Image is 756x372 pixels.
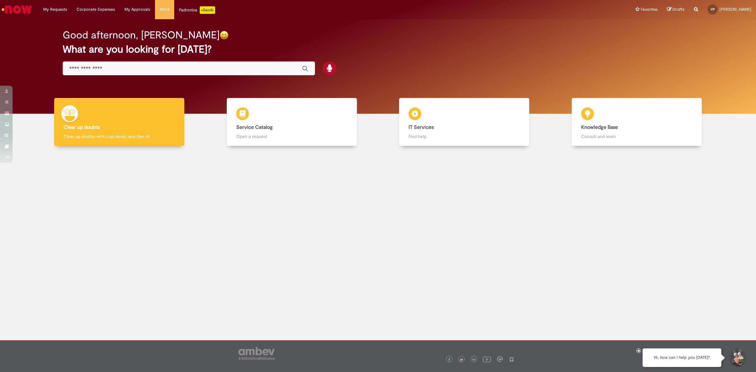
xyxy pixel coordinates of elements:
h2: Good afternoon, [PERSON_NAME] [63,30,220,41]
img: logo_footer_workplace.png [497,356,503,362]
div: Padroniza [179,6,215,14]
img: logo_footer_naosei.png [509,356,514,362]
b: Clear up doubts [64,124,100,130]
span: My Requests [43,6,67,13]
img: logo_footer_facebook.png [448,358,451,361]
a: Knowledge Base Consult and learn [551,98,723,146]
span: Corporate Expenses [77,6,115,13]
p: +GenAi [200,6,215,14]
img: logo_footer_linkedin.png [472,358,476,362]
p: Consult and learn [581,133,692,140]
a: Service Catalog Open a request [206,98,378,146]
p: Clear up doubts with Lupi Assist and Gen AI [64,133,175,140]
img: logo_footer_twitter.png [460,358,463,361]
span: Favorites [641,6,658,13]
p: Find help [409,133,520,140]
b: Knowledge Base [581,124,618,130]
b: Service Catalog [236,124,273,130]
span: Drafts [673,6,684,12]
div: Hi, how can I help you [DATE]? [643,348,721,367]
a: Drafts [667,7,684,13]
b: IT Services [409,124,434,130]
span: My Approvals [124,6,150,13]
a: Clear up doubts Clear up doubts with Lupi Assist and Gen AI [33,98,206,146]
button: Start Support Conversation [728,348,747,367]
img: logo_footer_youtube.png [483,355,491,363]
a: IT Services Find help [378,98,551,146]
p: Open a request [236,133,347,140]
span: VP [711,7,715,11]
span: More [160,6,169,13]
img: happy-face.png [220,31,229,40]
h2: What are you looking for [DATE]? [63,44,693,55]
span: [PERSON_NAME] [719,7,751,12]
img: logo_footer_ambev_rotulo_gray.png [238,347,275,360]
img: ServiceNow [1,3,33,16]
